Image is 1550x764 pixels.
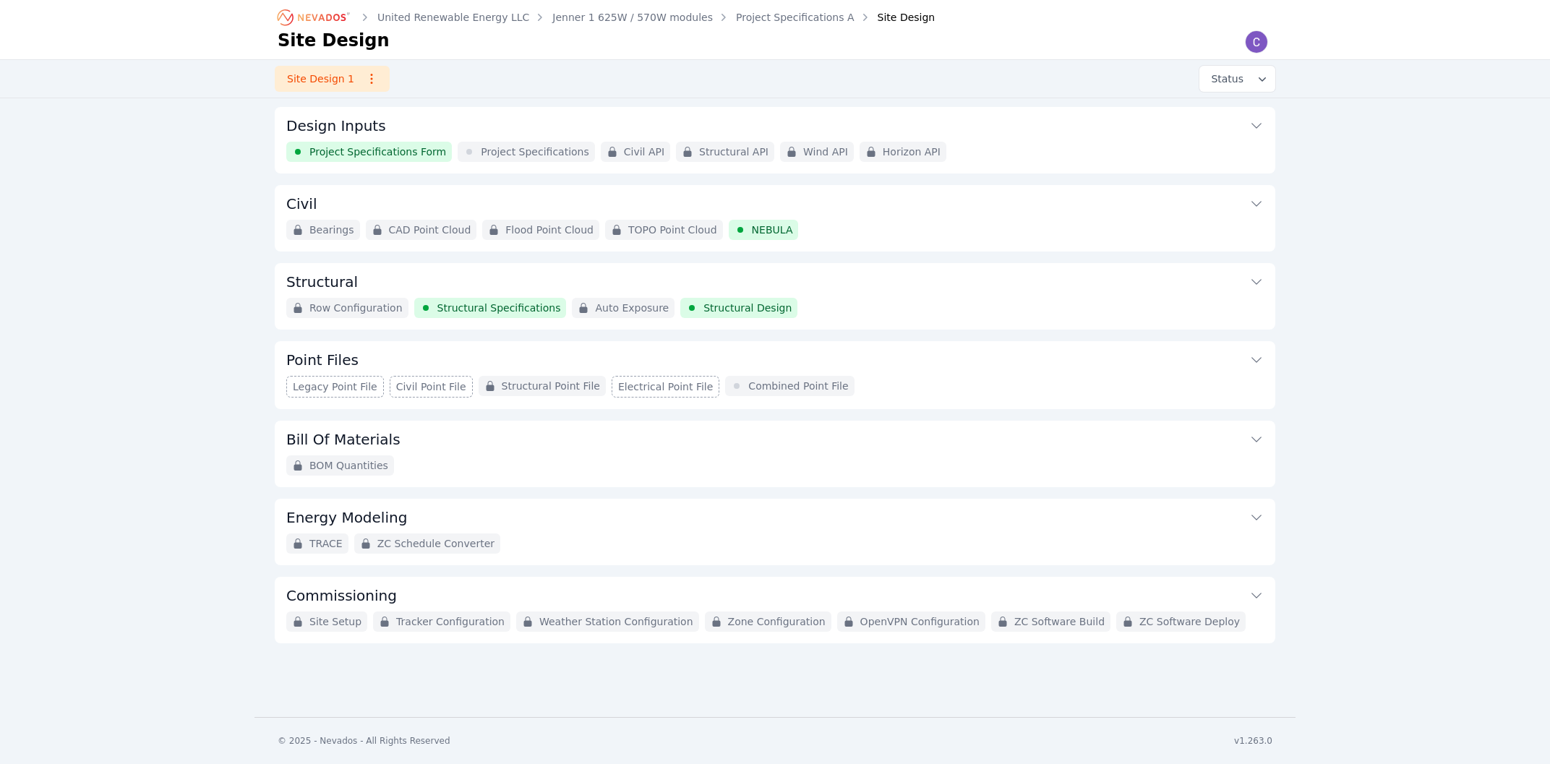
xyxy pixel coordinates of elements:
[1245,30,1268,53] img: Carl Jackson
[857,10,935,25] div: Site Design
[728,614,826,629] span: Zone Configuration
[286,577,1264,611] button: Commissioning
[286,107,1264,142] button: Design Inputs
[437,301,561,315] span: Structural Specifications
[699,145,768,159] span: Structural API
[286,341,1264,376] button: Point Files
[286,272,358,292] h3: Structural
[286,194,317,214] h3: Civil
[377,10,529,25] a: United Renewable Energy LLC
[628,223,717,237] span: TOPO Point Cloud
[286,421,1264,455] button: Bill Of Materials
[539,614,693,629] span: Weather Station Configuration
[286,507,407,528] h3: Energy Modeling
[860,614,980,629] span: OpenVPN Configuration
[286,116,386,136] h3: Design Inputs
[1234,735,1272,747] div: v1.263.0
[752,223,793,237] span: NEBULA
[1199,66,1275,92] button: Status
[624,145,664,159] span: Civil API
[286,429,401,450] h3: Bill Of Materials
[377,536,494,551] span: ZC Schedule Converter
[1139,614,1240,629] span: ZC Software Deploy
[552,10,713,25] a: Jenner 1 625W / 570W modules
[883,145,941,159] span: Horizon API
[275,499,1275,565] div: Energy ModelingTRACEZC Schedule Converter
[275,107,1275,173] div: Design InputsProject Specifications FormProject SpecificationsCivil APIStructural APIWind APIHori...
[389,223,471,237] span: CAD Point Cloud
[748,379,848,393] span: Combined Point File
[309,458,388,473] span: BOM Quantities
[286,350,359,370] h3: Point Files
[275,66,390,92] a: Site Design 1
[803,145,848,159] span: Wind API
[736,10,855,25] a: Project Specifications A
[278,29,390,52] h1: Site Design
[396,379,466,394] span: Civil Point File
[703,301,792,315] span: Structural Design
[1014,614,1105,629] span: ZC Software Build
[309,145,446,159] span: Project Specifications Form
[309,301,403,315] span: Row Configuration
[595,301,669,315] span: Auto Exposure
[275,577,1275,643] div: CommissioningSite SetupTracker ConfigurationWeather Station ConfigurationZone ConfigurationOpenVP...
[618,379,713,394] span: Electrical Point File
[278,6,935,29] nav: Breadcrumb
[481,145,589,159] span: Project Specifications
[275,185,1275,252] div: CivilBearingsCAD Point CloudFlood Point CloudTOPO Point CloudNEBULA
[1205,72,1243,86] span: Status
[505,223,594,237] span: Flood Point Cloud
[396,614,505,629] span: Tracker Configuration
[309,614,361,629] span: Site Setup
[275,421,1275,487] div: Bill Of MaterialsBOM Quantities
[275,263,1275,330] div: StructuralRow ConfigurationStructural SpecificationsAuto ExposureStructural Design
[286,585,397,606] h3: Commissioning
[293,379,377,394] span: Legacy Point File
[502,379,600,393] span: Structural Point File
[286,499,1264,533] button: Energy Modeling
[286,185,1264,220] button: Civil
[309,536,343,551] span: TRACE
[309,223,354,237] span: Bearings
[278,735,450,747] div: © 2025 - Nevados - All Rights Reserved
[275,341,1275,409] div: Point FilesLegacy Point FileCivil Point FileStructural Point FileElectrical Point FileCombined Po...
[286,263,1264,298] button: Structural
